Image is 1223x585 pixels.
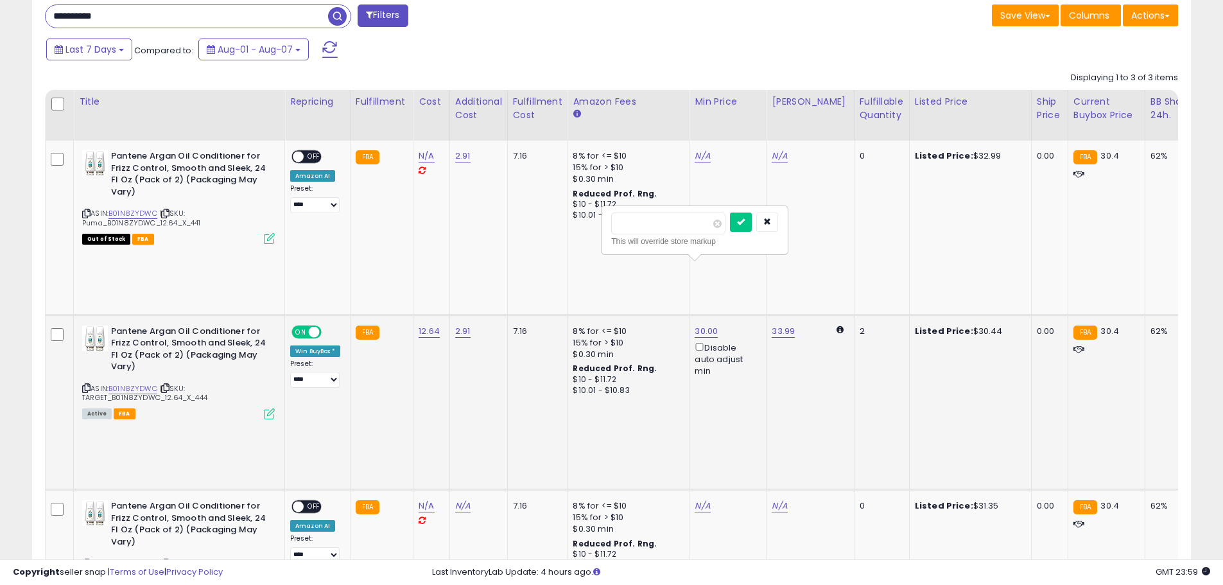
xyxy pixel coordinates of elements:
[110,566,164,578] a: Terms of Use
[573,512,679,523] div: 15% for > $10
[356,150,379,164] small: FBA
[304,502,324,512] span: OFF
[1069,9,1109,22] span: Columns
[419,95,444,109] div: Cost
[1037,150,1058,162] div: 0.00
[455,325,471,338] a: 2.91
[218,43,293,56] span: Aug-01 - Aug-07
[455,150,471,162] a: 2.91
[358,4,408,27] button: Filters
[573,538,657,549] b: Reduced Prof. Rng.
[513,150,558,162] div: 7.16
[1037,95,1063,122] div: Ship Price
[320,326,340,337] span: OFF
[1150,326,1193,337] div: 62%
[419,500,434,512] a: N/A
[111,150,267,201] b: Pantene Argan Oil Conditioner for Frizz Control, Smooth and Sleek, 24 Fl Oz (Pack of 2) (Packagin...
[573,549,679,560] div: $10 - $11.72
[198,39,309,60] button: Aug-01 - Aug-07
[573,199,679,210] div: $10 - $11.72
[82,500,108,526] img: 41vm1yQCrtL._SL40_.jpg
[573,337,679,349] div: 15% for > $10
[293,326,309,337] span: ON
[695,95,761,109] div: Min Price
[1061,4,1121,26] button: Columns
[82,326,275,418] div: ASIN:
[513,500,558,512] div: 7.16
[290,95,345,109] div: Repricing
[573,188,657,199] b: Reduced Prof. Rng.
[695,325,718,338] a: 30.00
[915,326,1021,337] div: $30.44
[1100,500,1119,512] span: 30.4
[573,150,679,162] div: 8% for <= $10
[1073,500,1097,514] small: FBA
[573,109,580,120] small: Amazon Fees.
[915,500,1021,512] div: $31.35
[915,500,973,512] b: Listed Price:
[695,500,710,512] a: N/A
[1071,72,1178,84] div: Displaying 1 to 3 of 3 items
[134,44,193,57] span: Compared to:
[356,95,408,109] div: Fulfillment
[513,326,558,337] div: 7.16
[79,95,279,109] div: Title
[573,374,679,385] div: $10 - $11.72
[82,150,108,176] img: 41vm1yQCrtL._SL40_.jpg
[82,234,130,245] span: All listings that are currently out of stock and unavailable for purchase on Amazon
[1150,500,1193,512] div: 62%
[772,500,787,512] a: N/A
[13,566,223,579] div: seller snap | |
[573,349,679,360] div: $0.30 min
[573,363,657,374] b: Reduced Prof. Rng.
[573,326,679,337] div: 8% for <= $10
[573,500,679,512] div: 8% for <= $10
[611,235,778,248] div: This will override store markup
[166,566,223,578] a: Privacy Policy
[108,383,157,394] a: B01N8ZYDWC
[290,184,340,213] div: Preset:
[82,408,112,419] span: All listings currently available for purchase on Amazon
[695,150,710,162] a: N/A
[65,43,116,56] span: Last 7 Days
[1073,326,1097,340] small: FBA
[1073,95,1140,122] div: Current Buybox Price
[419,325,440,338] a: 12.64
[1100,150,1119,162] span: 30.4
[1123,4,1178,26] button: Actions
[992,4,1059,26] button: Save View
[290,170,335,182] div: Amazon AI
[46,39,132,60] button: Last 7 Days
[573,210,679,221] div: $10.01 - $10.83
[573,173,679,185] div: $0.30 min
[82,150,275,243] div: ASIN:
[108,558,157,569] a: B01N8ZYDWC
[455,500,471,512] a: N/A
[915,95,1026,109] div: Listed Price
[82,208,201,227] span: | SKU: Puma_B01N8ZYDWC_12.64_X_441
[915,150,973,162] b: Listed Price:
[455,95,502,122] div: Additional Cost
[573,523,679,535] div: $0.30 min
[915,325,973,337] b: Listed Price:
[573,95,684,109] div: Amazon Fees
[860,500,899,512] div: 0
[290,360,340,389] div: Preset:
[356,326,379,340] small: FBA
[1073,150,1097,164] small: FBA
[132,234,154,245] span: FBA
[304,152,324,162] span: OFF
[915,150,1021,162] div: $32.99
[290,520,335,532] div: Amazon AI
[772,150,787,162] a: N/A
[1100,325,1119,337] span: 30.4
[108,208,157,219] a: B01N8ZYDWC
[1150,150,1193,162] div: 62%
[419,150,434,162] a: N/A
[1037,326,1058,337] div: 0.00
[860,326,899,337] div: 2
[860,95,904,122] div: Fulfillable Quantity
[82,326,108,351] img: 41vm1yQCrtL._SL40_.jpg
[82,383,207,403] span: | SKU: TARGET_B01N8ZYDWC_12.64_X_444
[356,500,379,514] small: FBA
